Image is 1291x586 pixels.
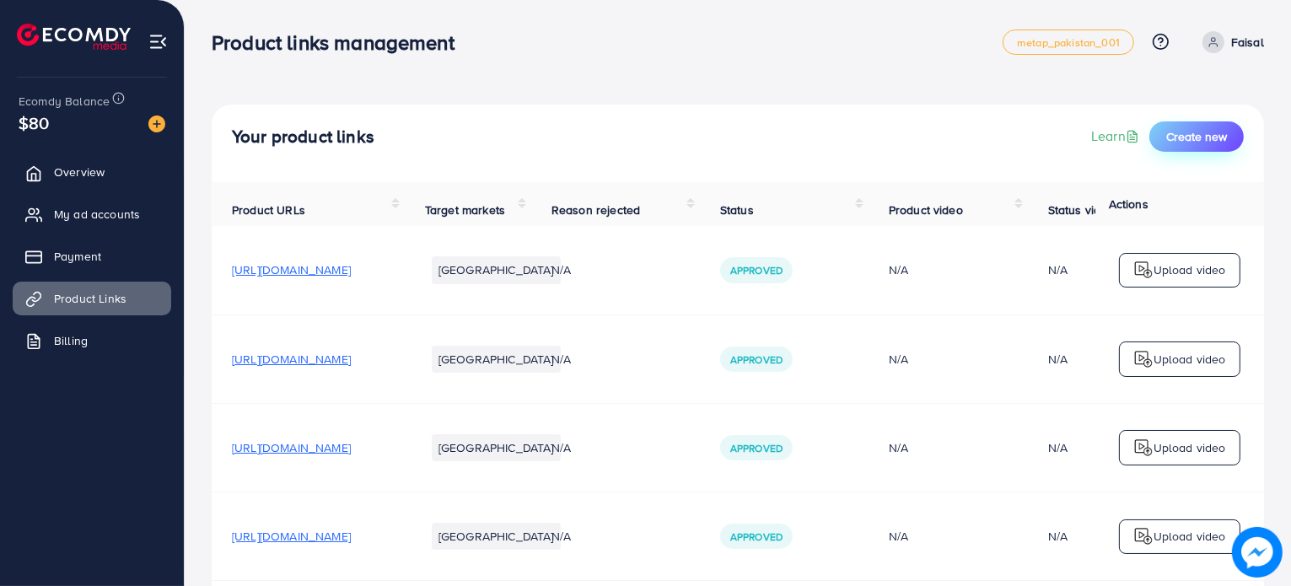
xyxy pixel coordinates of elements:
[889,202,963,218] span: Product video
[1154,260,1226,280] p: Upload video
[551,439,571,456] span: N/A
[148,116,165,132] img: image
[54,164,105,180] span: Overview
[889,261,1008,278] div: N/A
[148,32,168,51] img: menu
[432,346,561,373] li: [GEOGRAPHIC_DATA]
[432,523,561,550] li: [GEOGRAPHIC_DATA]
[730,263,783,277] span: Approved
[1154,438,1226,458] p: Upload video
[232,126,374,148] h4: Your product links
[1109,196,1148,212] span: Actions
[19,93,110,110] span: Ecomdy Balance
[551,528,571,545] span: N/A
[720,202,754,218] span: Status
[13,239,171,273] a: Payment
[1048,202,1115,218] span: Status video
[232,351,351,368] span: [URL][DOMAIN_NAME]
[432,434,561,461] li: [GEOGRAPHIC_DATA]
[551,261,571,278] span: N/A
[1133,438,1154,458] img: logo
[889,528,1008,545] div: N/A
[889,439,1008,456] div: N/A
[730,352,783,367] span: Approved
[432,256,561,283] li: [GEOGRAPHIC_DATA]
[1048,439,1068,456] div: N/A
[425,202,505,218] span: Target markets
[17,24,131,50] img: logo
[13,324,171,358] a: Billing
[54,332,88,349] span: Billing
[232,439,351,456] span: [URL][DOMAIN_NAME]
[1196,31,1264,53] a: Faisal
[1048,528,1068,545] div: N/A
[1154,349,1226,369] p: Upload video
[232,202,305,218] span: Product URLs
[212,30,468,55] h3: Product links management
[1149,121,1244,152] button: Create new
[1166,128,1227,145] span: Create new
[889,351,1008,368] div: N/A
[1048,261,1068,278] div: N/A
[1233,528,1282,577] img: image
[1048,351,1068,368] div: N/A
[54,290,126,307] span: Product Links
[1133,349,1154,369] img: logo
[13,155,171,189] a: Overview
[232,261,351,278] span: [URL][DOMAIN_NAME]
[1133,526,1154,546] img: logo
[232,528,351,545] span: [URL][DOMAIN_NAME]
[19,110,49,135] span: $80
[1003,30,1134,55] a: metap_pakistan_001
[13,197,171,231] a: My ad accounts
[1231,32,1264,52] p: Faisal
[551,351,571,368] span: N/A
[1017,37,1120,48] span: metap_pakistan_001
[1091,126,1143,146] a: Learn
[54,248,101,265] span: Payment
[1133,260,1154,280] img: logo
[13,282,171,315] a: Product Links
[551,202,640,218] span: Reason rejected
[1154,526,1226,546] p: Upload video
[54,206,140,223] span: My ad accounts
[730,530,783,544] span: Approved
[730,441,783,455] span: Approved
